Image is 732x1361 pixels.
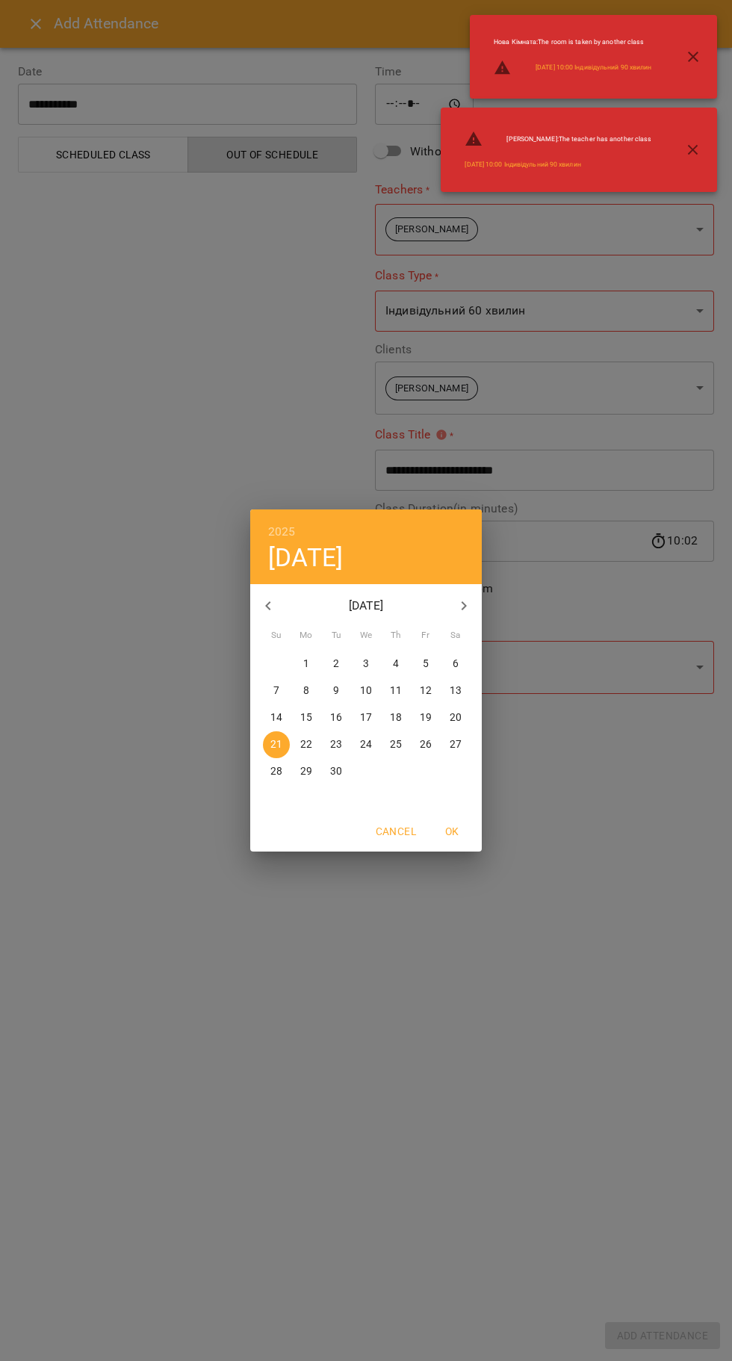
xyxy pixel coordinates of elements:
[270,710,282,725] p: 14
[270,764,282,779] p: 28
[420,737,432,752] p: 26
[453,124,663,154] li: [PERSON_NAME] : The teacher has another class
[412,678,439,704] button: 12
[273,683,279,698] p: 7
[323,704,350,731] button: 16
[353,731,379,758] button: 24
[442,628,469,643] span: Sa
[442,731,469,758] button: 27
[293,758,320,785] button: 29
[286,597,447,615] p: [DATE]
[323,628,350,643] span: Tu
[363,657,369,672] p: 3
[390,683,402,698] p: 11
[453,657,459,672] p: 6
[442,704,469,731] button: 20
[268,542,343,573] button: [DATE]
[263,731,290,758] button: 21
[423,657,429,672] p: 5
[293,628,320,643] span: Mo
[300,764,312,779] p: 29
[268,521,296,542] button: 2025
[263,678,290,704] button: 7
[360,710,372,725] p: 17
[382,704,409,731] button: 18
[353,628,379,643] span: We
[393,657,399,672] p: 4
[323,678,350,704] button: 9
[420,710,432,725] p: 19
[323,758,350,785] button: 30
[412,731,439,758] button: 26
[434,822,470,840] span: OK
[330,764,342,779] p: 30
[450,737,462,752] p: 27
[376,822,416,840] span: Cancel
[382,678,409,704] button: 11
[428,818,476,845] button: OK
[442,651,469,678] button: 6
[412,704,439,731] button: 19
[382,628,409,643] span: Th
[300,710,312,725] p: 15
[465,160,580,170] a: [DATE] 10:00 Індивідульний 90 хвилин
[482,31,663,53] li: Нова Кімната : The room is taken by another class
[333,683,339,698] p: 9
[382,651,409,678] button: 4
[293,678,320,704] button: 8
[330,710,342,725] p: 16
[323,651,350,678] button: 2
[450,710,462,725] p: 20
[382,731,409,758] button: 25
[353,678,379,704] button: 10
[360,683,372,698] p: 10
[263,758,290,785] button: 28
[293,651,320,678] button: 1
[293,704,320,731] button: 15
[333,657,339,672] p: 2
[270,737,282,752] p: 21
[360,737,372,752] p: 24
[536,63,651,72] a: [DATE] 10:00 Індивідульний 90 хвилин
[412,651,439,678] button: 5
[303,657,309,672] p: 1
[303,683,309,698] p: 8
[370,818,422,845] button: Cancel
[353,651,379,678] button: 3
[293,731,320,758] button: 22
[390,737,402,752] p: 25
[323,731,350,758] button: 23
[263,704,290,731] button: 14
[300,737,312,752] p: 22
[353,704,379,731] button: 17
[330,737,342,752] p: 23
[263,628,290,643] span: Su
[442,678,469,704] button: 13
[450,683,462,698] p: 13
[390,710,402,725] p: 18
[420,683,432,698] p: 12
[412,628,439,643] span: Fr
